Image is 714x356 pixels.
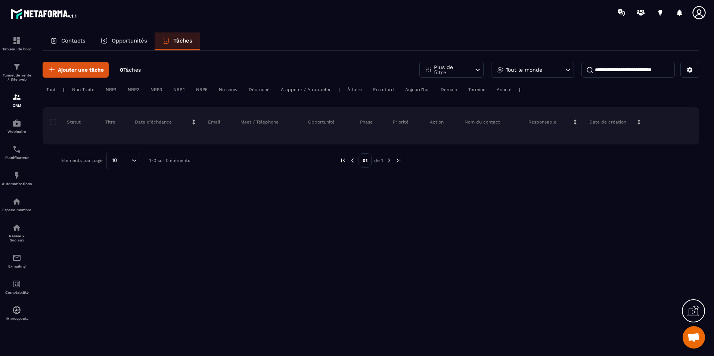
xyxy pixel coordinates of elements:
img: automations [12,306,21,315]
div: NRP2 [124,85,143,94]
p: Phase [360,119,373,125]
a: automationsautomationsAutomatisations [2,165,32,191]
img: next [395,157,402,164]
p: Comptabilité [2,290,32,294]
a: Tâches [155,32,200,50]
p: Plus de filtre [434,65,467,75]
img: logo [10,7,78,20]
img: formation [12,36,21,45]
p: Webinaire [2,129,32,134]
a: social-networksocial-networkRéseaux Sociaux [2,218,32,248]
a: schedulerschedulerPlanificateur [2,139,32,165]
div: Terminé [465,85,489,94]
p: Action [430,119,444,125]
a: automationsautomationsEspace membre [2,191,32,218]
p: E-mailing [2,264,32,268]
img: prev [340,157,347,164]
p: Date de création [589,119,626,125]
p: Email [208,119,220,125]
img: automations [12,171,21,180]
a: automationsautomationsWebinaire [2,113,32,139]
div: NRP5 [192,85,211,94]
img: automations [12,197,21,206]
div: Annulé [493,85,515,94]
div: Décroché [245,85,273,94]
p: Statut [52,119,81,125]
p: CRM [2,103,32,107]
p: 01 [358,153,372,168]
img: prev [349,157,356,164]
p: Réseaux Sociaux [2,234,32,242]
img: next [386,157,392,164]
p: Tâches [173,37,192,44]
span: Tâches [123,67,141,73]
a: formationformationTunnel de vente / Site web [2,57,32,87]
a: formationformationTableau de bord [2,31,32,57]
img: scheduler [12,145,21,154]
p: Contacts [61,37,86,44]
p: Planificateur [2,156,32,160]
p: 0 [120,66,141,74]
button: Ajouter une tâche [43,62,109,78]
input: Search for option [120,156,130,165]
a: Opportunités [93,32,155,50]
p: IA prospects [2,316,32,321]
p: Éléments par page [61,158,103,163]
p: Opportunité [308,119,335,125]
img: formation [12,93,21,102]
img: email [12,253,21,262]
p: Espace membre [2,208,32,212]
img: formation [12,62,21,71]
img: accountant [12,280,21,288]
div: En retard [369,85,398,94]
p: Titre [105,119,115,125]
p: de 1 [374,157,383,163]
a: formationformationCRM [2,87,32,113]
p: 1-0 sur 0 éléments [149,158,190,163]
p: Tunnel de vente / Site web [2,73,32,81]
img: social-network [12,223,21,232]
div: NRP1 [102,85,120,94]
img: automations [12,119,21,128]
div: Tout [43,85,59,94]
div: NRP3 [147,85,166,94]
div: Aujourd'hui [401,85,433,94]
span: 10 [109,156,120,165]
span: Ajouter une tâche [58,66,104,74]
div: Non Traité [68,85,98,94]
a: Contacts [43,32,93,50]
p: Automatisations [2,182,32,186]
p: | [63,87,65,92]
p: Opportunités [112,37,147,44]
p: Responsable [528,119,556,125]
p: Nom du contact [465,119,500,125]
p: Priorité [393,119,409,125]
p: | [519,87,521,92]
p: Meet / Téléphone [240,119,279,125]
div: À faire [344,85,366,94]
div: NRP4 [170,85,189,94]
p: Tableau de bord [2,47,32,51]
a: Ouvrir le chat [683,326,705,349]
p: Tout le monde [506,67,542,72]
div: A appeler / A rappeler [277,85,335,94]
a: accountantaccountantComptabilité [2,274,32,300]
p: Date d’échéance [135,119,172,125]
div: Search for option [106,152,140,169]
div: No show [215,85,241,94]
div: Demain [437,85,461,94]
a: emailemailE-mailing [2,248,32,274]
p: | [338,87,340,92]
